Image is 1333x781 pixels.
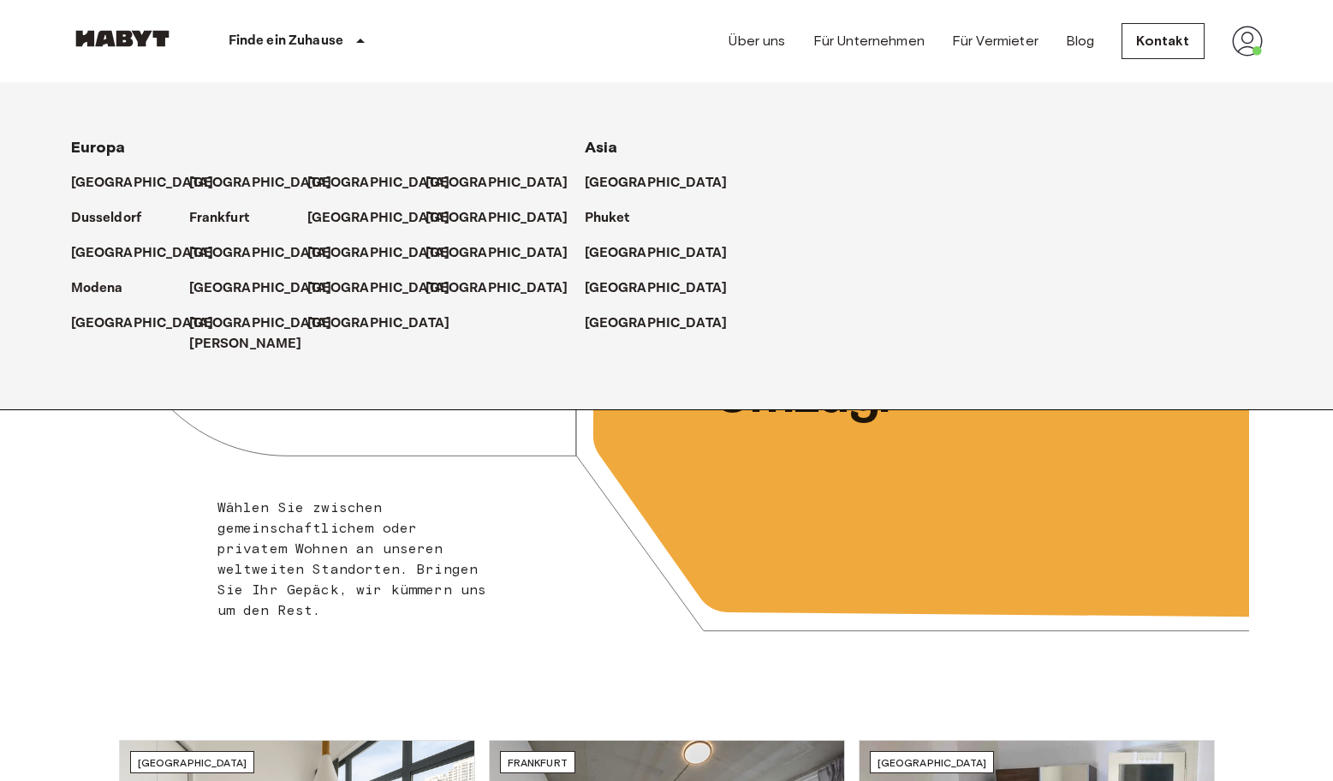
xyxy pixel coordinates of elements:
[585,208,647,229] a: Phuket
[307,208,467,229] a: [GEOGRAPHIC_DATA]
[189,278,349,299] a: [GEOGRAPHIC_DATA]
[425,208,586,229] a: [GEOGRAPHIC_DATA]
[585,313,745,334] a: [GEOGRAPHIC_DATA]
[952,31,1038,51] a: Für Vermieter
[71,138,126,157] span: Europa
[307,208,450,229] p: [GEOGRAPHIC_DATA]
[71,208,159,229] a: Dusseldorf
[729,31,785,51] a: Über uns
[71,173,214,194] p: [GEOGRAPHIC_DATA]
[425,173,568,194] p: [GEOGRAPHIC_DATA]
[189,173,332,194] p: [GEOGRAPHIC_DATA]
[71,313,214,334] p: [GEOGRAPHIC_DATA]
[585,243,745,264] a: [GEOGRAPHIC_DATA]
[189,208,249,229] p: Frankfurt
[585,278,745,299] a: [GEOGRAPHIC_DATA]
[71,278,140,299] a: Modena
[307,278,450,299] p: [GEOGRAPHIC_DATA]
[1122,23,1204,59] a: Kontakt
[425,243,586,264] a: [GEOGRAPHIC_DATA]
[71,173,231,194] a: [GEOGRAPHIC_DATA]
[307,313,467,334] a: [GEOGRAPHIC_DATA]
[189,313,349,355] a: [GEOGRAPHIC_DATA][PERSON_NAME]
[307,278,467,299] a: [GEOGRAPHIC_DATA]
[138,756,247,769] span: [GEOGRAPHIC_DATA]
[189,243,332,264] p: [GEOGRAPHIC_DATA]
[425,278,586,299] a: [GEOGRAPHIC_DATA]
[71,278,123,299] p: Modena
[713,242,1179,423] span: Entsperren Sie Ihren nächsten Umzug.
[307,313,450,334] p: [GEOGRAPHIC_DATA]
[585,313,728,334] p: [GEOGRAPHIC_DATA]
[425,173,586,194] a: [GEOGRAPHIC_DATA]
[425,208,568,229] p: [GEOGRAPHIC_DATA]
[307,243,467,264] a: [GEOGRAPHIC_DATA]
[585,138,618,157] span: Asia
[425,278,568,299] p: [GEOGRAPHIC_DATA]
[217,499,487,618] span: Wählen Sie zwischen gemeinschaftlichem oder privatem Wohnen an unseren weltweiten Standorten. Bri...
[585,243,728,264] p: [GEOGRAPHIC_DATA]
[878,756,987,769] span: [GEOGRAPHIC_DATA]
[813,31,925,51] a: Für Unternehmen
[71,208,142,229] p: Dusseldorf
[425,243,568,264] p: [GEOGRAPHIC_DATA]
[189,208,266,229] a: Frankfurt
[189,173,349,194] a: [GEOGRAPHIC_DATA]
[307,173,450,194] p: [GEOGRAPHIC_DATA]
[508,756,568,769] span: Frankfurt
[585,173,728,194] p: [GEOGRAPHIC_DATA]
[307,173,467,194] a: [GEOGRAPHIC_DATA]
[189,313,332,355] p: [GEOGRAPHIC_DATA][PERSON_NAME]
[585,173,745,194] a: [GEOGRAPHIC_DATA]
[1232,26,1263,57] img: avatar
[71,313,231,334] a: [GEOGRAPHIC_DATA]
[71,30,174,47] img: Habyt
[189,278,332,299] p: [GEOGRAPHIC_DATA]
[585,278,728,299] p: [GEOGRAPHIC_DATA]
[71,243,231,264] a: [GEOGRAPHIC_DATA]
[585,208,630,229] p: Phuket
[229,31,344,51] p: Finde ein Zuhause
[1066,31,1095,51] a: Blog
[71,243,214,264] p: [GEOGRAPHIC_DATA]
[307,243,450,264] p: [GEOGRAPHIC_DATA]
[189,243,349,264] a: [GEOGRAPHIC_DATA]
